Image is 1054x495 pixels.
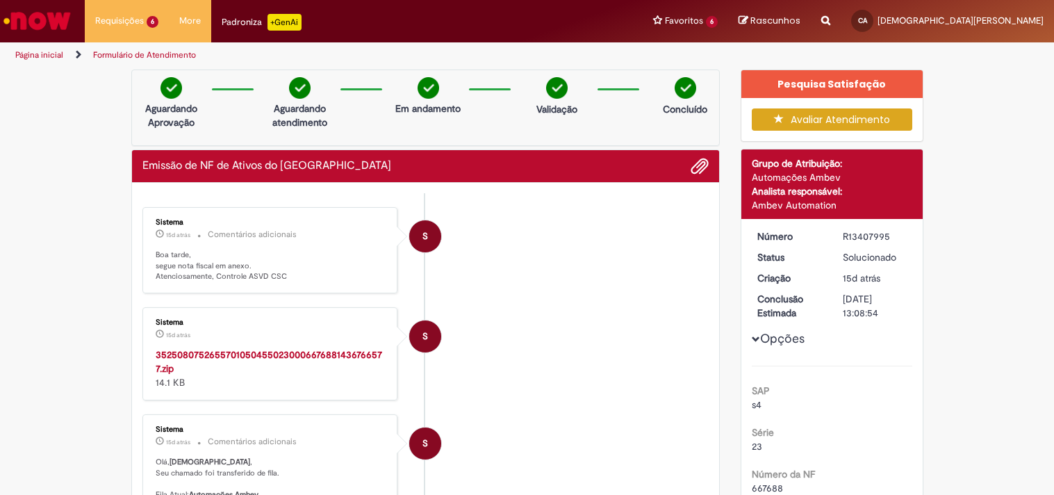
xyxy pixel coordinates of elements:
div: Grupo de Atribuição: [752,156,912,170]
div: Ambev Automation [752,198,912,212]
div: Solucionado [843,250,907,264]
span: S [422,320,428,353]
time: 13/08/2025 10:22:03 [166,231,190,239]
b: Série [752,426,774,439]
dt: Criação [747,271,832,285]
ul: Trilhas de página [10,42,692,68]
div: Sistema [156,318,387,327]
div: R13407995 [843,229,907,243]
small: Comentários adicionais [208,229,297,241]
span: 15d atrás [166,331,190,339]
dt: Status [747,250,832,264]
button: Avaliar Atendimento [752,108,912,131]
p: Boa tarde, segue nota fiscal em anexo. Atenciosamente, Controle ASVD CSC [156,250,387,282]
p: Aguardando Aprovação [138,102,205,129]
span: s4 [752,398,761,411]
img: ServiceNow [1,7,73,35]
h2: Emissão de NF de Ativos do ASVD Histórico de tíquete [142,160,391,172]
time: 13/08/2025 10:22:01 [166,438,190,446]
img: check-circle-green.png [160,77,182,99]
a: Página inicial [15,49,63,60]
span: S [422,220,428,253]
img: check-circle-green.png [675,77,696,99]
p: Aguardando atendimento [266,102,334,129]
span: More [179,14,201,28]
span: 15d atrás [166,231,190,239]
div: [DATE] 13:08:54 [843,292,907,320]
dt: Conclusão Estimada [747,292,832,320]
a: Rascunhos [739,15,800,28]
p: +GenAi [267,14,302,31]
div: System [409,220,441,252]
div: Sistema [409,320,441,352]
div: Sistema [156,218,387,227]
span: S [422,427,428,460]
img: check-circle-green.png [418,77,439,99]
div: Padroniza [222,14,302,31]
a: 35250807526557010504550230006676881436766577.zip [156,348,382,375]
span: Rascunhos [750,14,800,27]
div: 13/08/2025 10:08:50 [843,271,907,285]
span: 23 [752,440,762,453]
div: 14.1 KB [156,348,387,389]
span: [DEMOGRAPHIC_DATA][PERSON_NAME] [878,15,1044,26]
span: Favoritos [665,14,703,28]
div: Analista responsável: [752,184,912,198]
div: Pesquisa Satisfação [741,70,923,98]
dt: Número [747,229,832,243]
p: Em andamento [395,102,461,115]
span: 15d atrás [843,272,880,284]
b: Número da NF [752,468,815,480]
b: SAP [752,384,770,397]
img: check-circle-green.png [546,77,568,99]
button: Adicionar anexos [691,157,709,175]
span: CA [858,16,867,25]
span: 667688 [752,482,783,494]
p: Concluído [663,102,707,116]
b: [DEMOGRAPHIC_DATA] [170,457,250,467]
p: Validação [536,102,577,116]
img: check-circle-green.png [289,77,311,99]
div: System [409,428,441,460]
span: 15d atrás [166,438,190,446]
span: Requisições [95,14,144,28]
div: Sistema [156,425,387,434]
span: 6 [147,16,158,28]
a: Formulário de Atendimento [93,49,196,60]
span: 6 [706,16,718,28]
small: Comentários adicionais [208,436,297,448]
div: Automações Ambev [752,170,912,184]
